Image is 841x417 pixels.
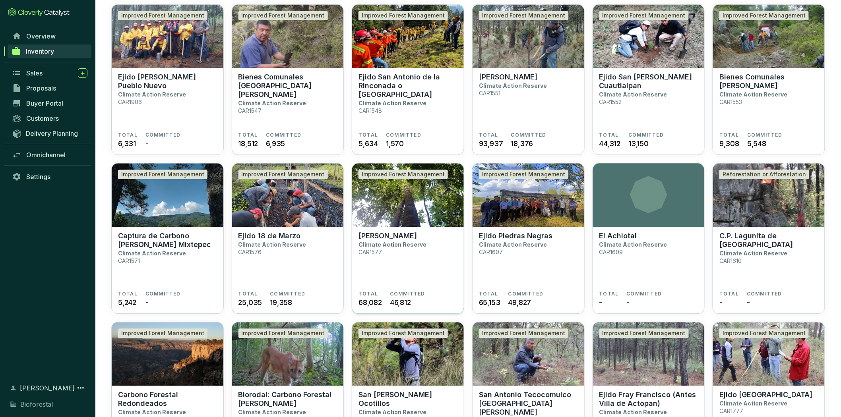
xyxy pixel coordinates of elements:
[238,249,262,255] p: CAR1576
[270,291,305,297] span: COMMITTED
[26,47,54,55] span: Inventory
[238,409,306,415] p: Climate Action Reserve
[599,409,667,415] p: Climate Action Reserve
[599,249,623,255] p: CAR1609
[479,249,503,255] p: CAR1607
[593,163,705,314] a: El AchiotalClimate Action ReserveCAR1609TOTAL-COMMITTED-
[238,170,328,179] div: Improved Forest Management
[111,163,224,314] a: Captura de Carbono Forestal Asunción Mixtepec Improved Forest ManagementCaptura de Carbono [PERSO...
[599,241,667,248] p: Climate Action Reserve
[713,322,825,386] img: Ejido Las Palmas
[628,132,664,138] span: COMMITTED
[719,257,742,264] p: CAR1610
[479,170,568,179] div: Improved Forest Management
[719,73,818,90] p: Bienes Comunales [PERSON_NAME]
[238,73,337,99] p: Bienes Comunales [GEOGRAPHIC_DATA][PERSON_NAME]
[593,4,705,155] a: Ejido San Martín CuautlalpanImproved Forest ManagementEjido San [PERSON_NAME] CuautlalpanClimate ...
[145,297,149,308] span: -
[599,73,698,90] p: Ejido San [PERSON_NAME] Cuautlalpan
[26,151,66,159] span: Omnichannel
[266,132,301,138] span: COMMITTED
[26,173,50,181] span: Settings
[112,4,223,68] img: Ejido Peñuelas Pueblo Nuevo
[352,4,464,68] img: Ejido San Antonio de la Rinconada o Tlaltecahuacan
[238,100,306,106] p: Climate Action Reserve
[118,291,138,297] span: TOTAL
[508,291,544,297] span: COMMITTED
[719,328,809,338] div: Improved Forest Management
[479,11,568,20] div: Improved Forest Management
[118,390,217,408] p: Carbono Forestal Redondeados
[747,132,783,138] span: COMMITTED
[118,328,207,338] div: Improved Forest Management
[26,114,59,122] span: Customers
[713,4,825,68] img: Bienes Comunales Santiago Cuautenco
[386,132,421,138] span: COMMITTED
[628,138,649,149] span: 13,150
[479,297,500,308] span: 65,153
[358,170,448,179] div: Improved Forest Management
[26,84,56,92] span: Proposals
[358,107,382,114] p: CAR1548
[358,241,426,248] p: Climate Action Reserve
[719,11,809,20] div: Improved Forest Management
[479,291,498,297] span: TOTAL
[232,163,344,227] img: Ejido 18 de Marzo
[719,390,812,399] p: Ejido [GEOGRAPHIC_DATA]
[593,4,705,68] img: Ejido San Martín Cuautlalpan
[232,322,344,386] img: Biorodal: Carbono Forestal Otilio Montaño
[479,82,547,89] p: Climate Action Reserve
[386,138,404,149] span: 1,570
[599,328,689,338] div: Improved Forest Management
[118,232,217,249] p: Captura de Carbono [PERSON_NAME] Mixtepec
[238,132,258,138] span: TOTAL
[719,91,787,98] p: Climate Action Reserve
[118,257,140,264] p: CAR1571
[118,297,136,308] span: 5,242
[599,132,619,138] span: TOTAL
[599,291,619,297] span: TOTAL
[511,138,533,149] span: 18,376
[719,250,787,257] p: Climate Action Reserve
[145,132,181,138] span: COMMITTED
[719,400,787,407] p: Climate Action Reserve
[358,328,448,338] div: Improved Forest Management
[479,132,498,138] span: TOTAL
[112,322,223,386] img: Carbono Forestal Redondeados
[719,407,743,414] p: CAR1777
[479,73,537,81] p: [PERSON_NAME]
[747,138,766,149] span: 5,548
[118,73,217,90] p: Ejido [PERSON_NAME] Pueblo Nuevo
[118,11,207,20] div: Improved Forest Management
[719,291,739,297] span: TOTAL
[390,297,411,308] span: 46,812
[627,291,662,297] span: COMMITTED
[358,249,382,255] p: CAR1577
[358,138,378,149] span: 5,634
[747,297,750,308] span: -
[390,291,425,297] span: COMMITTED
[627,297,630,308] span: -
[8,29,91,43] a: Overview
[112,163,223,227] img: Captura de Carbono Forestal Asunción Mixtepec
[472,163,585,314] a: Ejido Piedras NegrasImproved Forest ManagementEjido Piedras NegrasClimate Action ReserveCAR1607TO...
[238,11,328,20] div: Improved Forest Management
[352,4,464,155] a: Ejido San Antonio de la Rinconada o Tlaltecahuacan Improved Forest ManagementEjido San Antonio de...
[719,132,739,138] span: TOTAL
[26,99,63,107] span: Buyer Portal
[20,383,75,393] span: [PERSON_NAME]
[358,100,426,106] p: Climate Action Reserve
[472,4,585,155] a: Ejido TlalmanalcoImproved Forest Management[PERSON_NAME]Climate Action ReserveCAR1551TOTAL93,937C...
[599,138,621,149] span: 44,312
[358,11,448,20] div: Improved Forest Management
[238,297,262,308] span: 25,035
[118,98,142,105] p: CAR1906
[266,138,285,149] span: 6,935
[358,132,378,138] span: TOTAL
[719,170,809,179] div: Reforestation or Afforestation
[352,322,464,386] img: San José Ocotillos
[747,291,782,297] span: COMMITTED
[26,32,56,40] span: Overview
[26,129,78,137] span: Delivery Planning
[238,138,258,149] span: 18,512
